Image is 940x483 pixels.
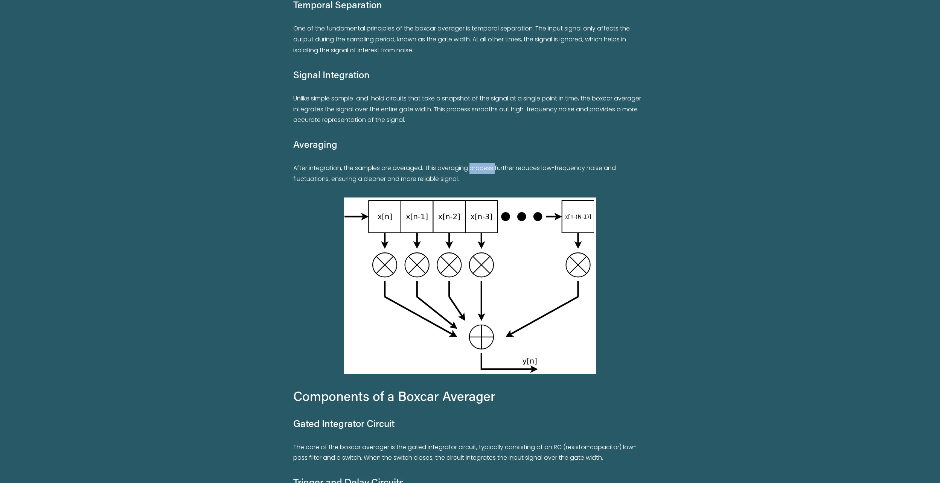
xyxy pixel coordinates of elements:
[293,417,647,430] h4: Gated Integrator Circuit
[293,68,647,81] h4: Signal Integration
[293,387,647,405] h3: Components of a Boxcar Averager
[293,138,647,151] h4: Averaging
[293,93,647,126] p: Unlike simple sample-and-hold circuits that take a snapshot of the signal at a single point in ti...
[293,442,647,464] p: The core of the boxcar averager is the gated integrator circuit, typically consisting of an RC (r...
[293,23,647,56] p: One of the fundamental principles of the boxcar averager is temporal separation. The input signal...
[293,163,647,185] p: After integration, the samples are averaged. This averaging process further reduces low-frequency...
